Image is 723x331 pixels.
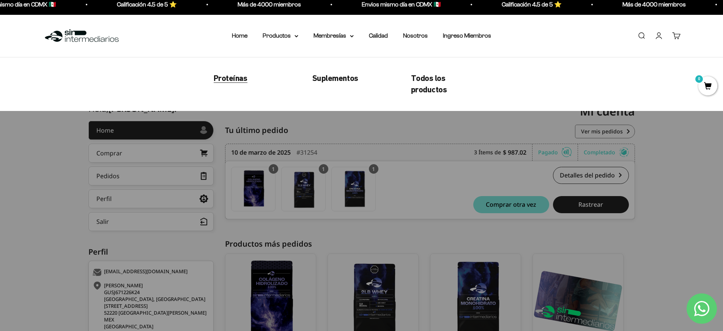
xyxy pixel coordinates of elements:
[443,32,491,39] a: Ingreso Miembros
[361,1,440,8] a: Envios mismo día en CDMX 🇲🇽
[538,144,578,161] div: Pagado
[296,144,317,161] div: #31254
[232,167,275,211] img: Translation missing: es.Suplemento Colágeno Hidrolizado - 300g
[232,32,247,39] a: Home
[411,73,447,94] span: Todos los productos
[313,31,354,41] summary: Membresías
[486,201,536,207] span: Comprar otra vez
[88,189,214,208] a: Perfil
[580,103,635,119] span: Mi cuenta
[331,167,376,211] a: Suplemento Creatina Monohidrato - 300g
[501,1,561,8] a: Calificación 4.5 de 5 ⭐️
[269,164,278,174] div: 1
[503,148,526,157] b: $ 987.02
[698,82,717,91] a: 0
[225,125,288,136] span: Tu último pedido
[96,219,109,225] div: Salir
[263,31,298,41] summary: Productos
[231,148,291,157] time: 10 de marzo de 2025
[369,32,388,39] a: Calidad
[622,1,685,8] a: Más de 4000 miembros
[281,167,326,211] a: Proteína Whey - 910g - Chocolate 2lb
[473,196,549,213] button: Comprar otra vez
[578,201,603,207] span: Rastrear
[88,246,214,258] div: Perfil
[88,104,176,113] div: Hola,
[332,167,375,211] img: Translation missing: es.Suplemento Creatina Monohidrato - 300g
[584,144,629,161] div: Completado
[116,1,176,8] a: Calificación 4.5 de 5 ⭐️
[411,72,479,96] a: Todos los productos
[88,121,214,140] a: Home
[96,150,122,156] div: Comprar
[312,73,358,82] span: Suplementos
[282,167,325,211] img: Translation missing: es.Proteína Whey - 910g - Chocolate 2lb
[214,73,247,82] span: Proteínas
[96,196,112,202] div: Perfil
[214,72,247,84] a: Proteínas
[553,196,629,213] button: Rastrear
[319,164,328,174] div: 1
[88,144,214,163] a: Comprar
[403,32,428,39] a: Nosotros
[225,238,635,250] div: Productos más pedidos
[553,167,629,184] a: Detalles del pedido
[474,144,532,161] div: 3 Ítems de
[575,125,635,138] a: Ver mis pedidos
[88,212,214,231] button: Salir
[231,167,276,211] a: Suplemento Colágeno Hidrolizado - 300g
[96,127,114,133] div: Home
[695,74,704,84] mark: 0
[237,1,300,8] a: Más de 4000 miembros
[88,166,214,185] a: Pedidos
[312,72,358,84] a: Suplementos
[93,269,208,276] div: [EMAIL_ADDRESS][DOMAIN_NAME]
[369,164,378,174] div: 1
[93,282,208,330] div: [PERSON_NAME] GUSJ671226K24 [GEOGRAPHIC_DATA], [GEOGRAPHIC_DATA] [STREET_ADDRESS] 52220 [GEOGRAPH...
[96,173,120,179] div: Pedidos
